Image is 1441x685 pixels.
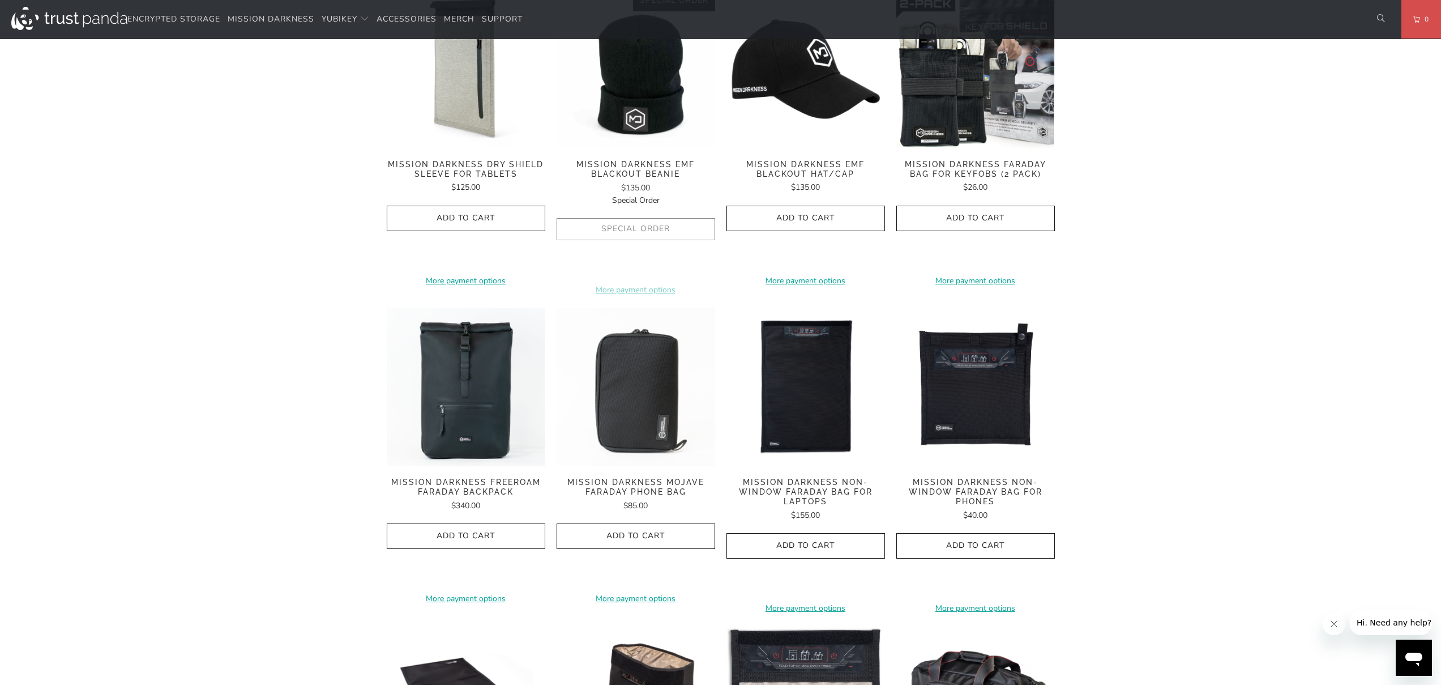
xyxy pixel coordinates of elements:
a: Mission Darkness EMF Blackout Hat/Cap $135.00 [726,160,885,194]
span: Mission Darkness Faraday Bag for Keyfobs (2 pack) [896,160,1055,179]
a: More payment options [387,275,545,287]
iframe: Close message [1323,612,1345,635]
span: Mission Darkness Non-Window Faraday Bag for Phones [896,478,1055,506]
img: Mission Darkness FreeRoam Faraday Backpack [387,308,545,466]
span: Accessories [377,14,437,24]
a: Encrypted Storage [127,6,220,33]
a: Mission Darkness Faraday Bag for Keyfobs (2 pack) $26.00 [896,160,1055,194]
span: $26.00 [963,182,987,193]
img: Mission Darkness Non-Window Faraday Bag for Laptops [726,308,885,466]
button: Add to Cart [896,533,1055,559]
iframe: Button to launch messaging window [1396,640,1432,676]
span: $340.00 [451,500,480,511]
span: Add to Cart [908,214,1043,223]
a: Mission Darkness Mojave Faraday Phone Bag $85.00 [557,478,715,512]
span: Mission Darkness [228,14,314,24]
a: More payment options [387,593,545,605]
span: Merch [444,14,474,24]
span: Add to Cart [399,531,533,541]
span: Support [482,14,523,24]
a: Merch [444,6,474,33]
img: Trust Panda Australia [11,7,127,30]
a: More payment options [896,275,1055,287]
span: $85.00 [623,500,648,511]
a: Mission Darkness FreeRoam Faraday Backpack Mission Darkness FreeRoam Faraday Backpack [387,308,545,466]
a: Mission Darkness [228,6,314,33]
a: More payment options [557,593,715,605]
span: Mission Darkness EMF Blackout Hat/Cap [726,160,885,179]
span: Mission Darkness Non-Window Faraday Bag for Laptops [726,478,885,506]
span: Encrypted Storage [127,14,220,24]
span: $125.00 [451,182,480,193]
img: Mission Darkness Non-Window Faraday Bag for Phones [896,308,1055,466]
a: Mission Darkness Non-Window Faraday Bag for Laptops Mission Darkness Non-Window Faraday Bag for L... [726,308,885,466]
span: Mission Darkness Mojave Faraday Phone Bag [557,478,715,497]
a: More payment options [726,602,885,615]
span: Special Order [612,195,660,206]
span: Mission Darkness Dry Shield Sleeve For Tablets [387,160,545,179]
span: Mission Darkness FreeRoam Faraday Backpack [387,478,545,497]
span: Add to Cart [738,541,873,551]
span: $135.00 [791,182,820,193]
span: YubiKey [322,14,357,24]
a: More payment options [896,602,1055,615]
a: Mission Darkness Dry Shield Sleeve For Tablets $125.00 [387,160,545,194]
button: Add to Cart [387,206,545,231]
a: Support [482,6,523,33]
button: Add to Cart [387,524,545,549]
a: Accessories [377,6,437,33]
img: Mission Darkness Mojave Faraday Phone Bag [557,308,715,466]
span: 0 [1420,13,1429,25]
span: Add to Cart [908,541,1043,551]
button: Add to Cart [726,533,885,559]
span: $155.00 [791,510,820,521]
a: Mission Darkness EMF Blackout Beanie $135.00Special Order [557,160,715,207]
nav: Translation missing: en.navigation.header.main_nav [127,6,523,33]
span: Add to Cart [568,531,703,541]
button: Add to Cart [557,524,715,549]
a: Mission Darkness Mojave Faraday Phone Bag Mission Darkness Mojave Faraday Phone Bag [557,308,715,466]
span: Mission Darkness EMF Blackout Beanie [557,160,715,179]
span: Add to Cart [738,214,873,223]
a: More payment options [726,275,885,287]
a: Mission Darkness Non-Window Faraday Bag for Phones $40.00 [896,478,1055,522]
summary: YubiKey [322,6,369,33]
button: Add to Cart [726,206,885,231]
a: Mission Darkness Non-Window Faraday Bag for Laptops $155.00 [726,478,885,522]
iframe: Message from company [1350,610,1432,635]
a: Mission Darkness FreeRoam Faraday Backpack $340.00 [387,478,545,512]
a: Mission Darkness Non-Window Faraday Bag for Phones Mission Darkness Non-Window Faraday Bag for Ph... [896,308,1055,466]
span: $40.00 [963,510,987,521]
button: Add to Cart [896,206,1055,231]
span: Add to Cart [399,214,533,223]
span: $135.00 [621,182,650,193]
